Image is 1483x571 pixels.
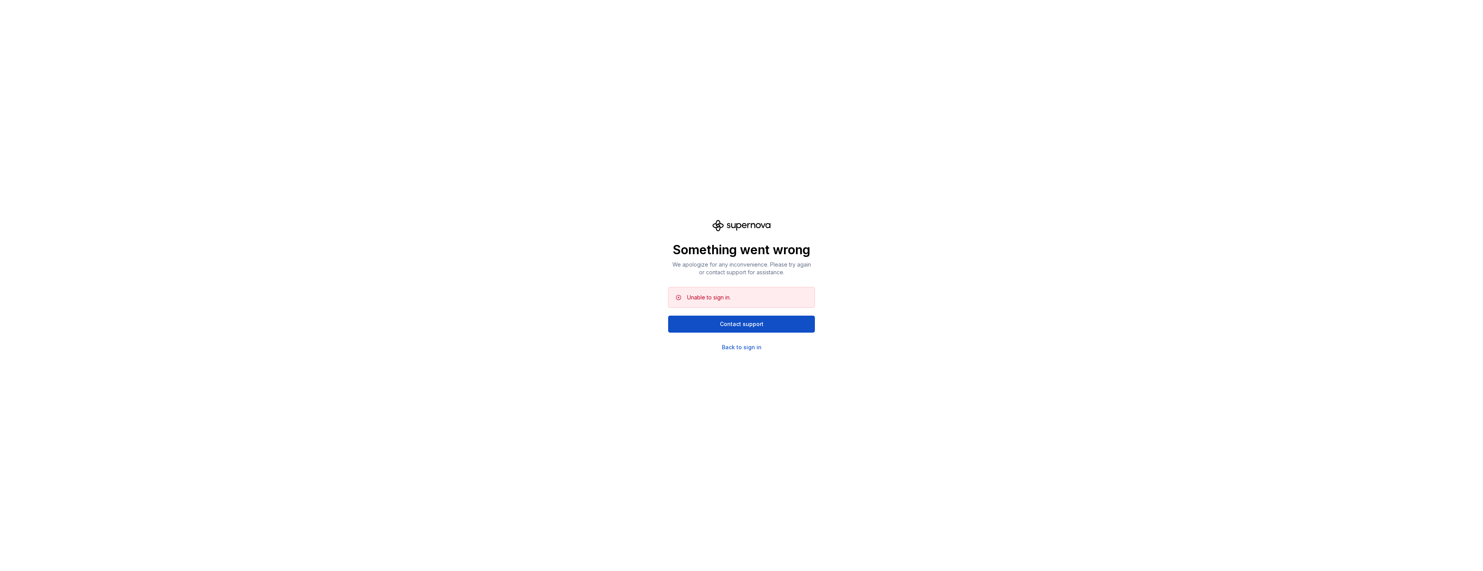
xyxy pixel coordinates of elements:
[720,320,764,328] span: Contact support
[687,294,731,301] div: Unable to sign in.
[668,261,815,276] p: We apologize for any inconvenience. Please try again or contact support for assistance.
[668,242,815,258] p: Something went wrong
[722,343,762,351] a: Back to sign in
[668,316,815,333] button: Contact support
